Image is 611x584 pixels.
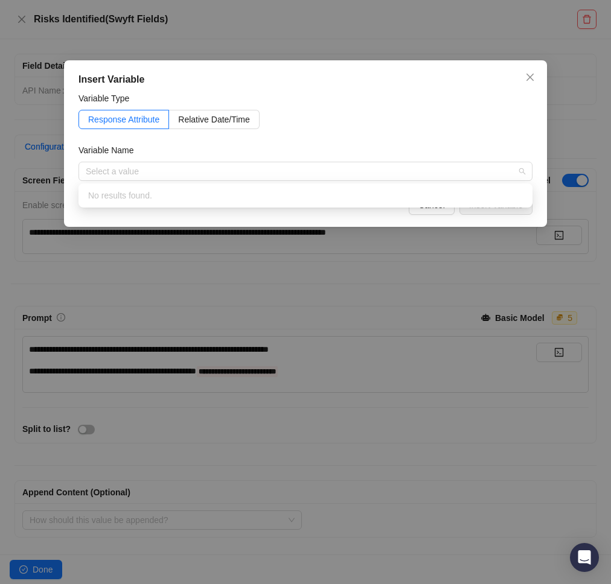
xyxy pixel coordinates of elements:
div: Open Intercom Messenger [570,543,599,572]
label: Variable Type [78,92,138,105]
label: Variable Name [78,144,142,157]
p: No results found. [88,189,523,202]
span: close [525,72,535,82]
div: Insert Variable [78,72,533,87]
span: Relative Date/Time [178,115,250,124]
span: Response Attribute [88,115,159,124]
button: Close [520,68,540,87]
